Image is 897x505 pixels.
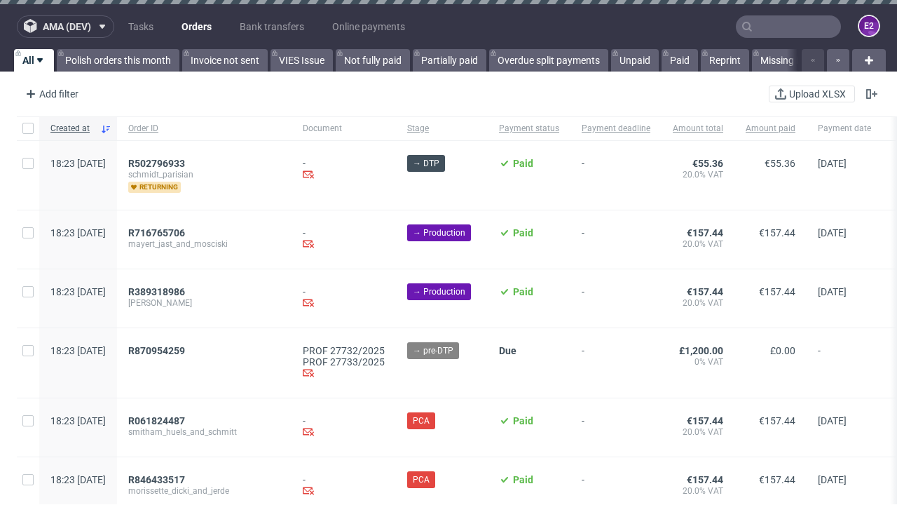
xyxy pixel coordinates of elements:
span: - [582,286,650,311]
span: Paid [513,415,533,426]
span: €157.44 [759,474,795,485]
a: R389318986 [128,286,188,297]
span: 20.0% VAT [673,485,723,497]
a: All [14,49,54,72]
a: Unpaid [611,49,659,72]
button: Upload XLSX [769,86,855,102]
a: PROF 27732/2025 [303,345,385,356]
span: → DTP [413,157,439,170]
a: Orders [173,15,220,38]
span: 18:23 [DATE] [50,158,106,169]
div: - [303,474,385,499]
span: 20.0% VAT [673,297,723,309]
span: £0.00 [770,345,795,356]
div: Add filter [20,83,81,105]
a: Partially paid [413,49,486,72]
span: 20.0% VAT [673,426,723,438]
span: Payment date [818,123,871,135]
span: £1,200.00 [679,345,723,356]
span: R389318986 [128,286,185,297]
span: 18:23 [DATE] [50,286,106,297]
span: smitham_huels_and_schmitt [128,426,280,438]
a: Paid [662,49,698,72]
span: €157.44 [759,286,795,297]
a: Tasks [120,15,162,38]
span: Stage [407,123,477,135]
span: → Production [413,285,465,298]
span: Created at [50,123,95,135]
a: R846433517 [128,474,188,485]
a: Invoice not sent [182,49,268,72]
span: 18:23 [DATE] [50,345,106,356]
a: Not fully paid [336,49,410,72]
span: Paid [513,227,533,238]
span: Paid [513,286,533,297]
span: Amount paid [746,123,795,135]
span: 18:23 [DATE] [50,474,106,485]
span: returning [128,182,181,193]
span: [DATE] [818,286,847,297]
span: [DATE] [818,474,847,485]
span: Order ID [128,123,280,135]
span: - [582,158,650,193]
span: Paid [513,158,533,169]
div: - [303,158,385,182]
span: 20.0% VAT [673,169,723,180]
span: PCA [413,415,430,427]
span: morissette_dicki_and_jerde [128,485,280,497]
span: - [582,474,650,499]
div: - [303,227,385,252]
button: ama (dev) [17,15,114,38]
span: - [818,345,871,381]
span: Upload XLSX [786,89,849,99]
span: €157.44 [687,415,723,426]
a: R870954259 [128,345,188,356]
span: €55.36 [765,158,795,169]
figcaption: e2 [859,16,879,36]
span: €157.44 [687,227,723,238]
a: R716765706 [128,227,188,238]
span: €157.44 [687,474,723,485]
span: [DATE] [818,415,847,426]
a: Missing invoice [752,49,835,72]
span: → pre-DTP [413,344,453,357]
span: €55.36 [692,158,723,169]
a: Online payments [324,15,413,38]
span: 20.0% VAT [673,238,723,250]
span: R846433517 [128,474,185,485]
a: Polish orders this month [57,49,179,72]
span: R870954259 [128,345,185,356]
a: R061824487 [128,415,188,426]
span: €157.44 [759,415,795,426]
span: [PERSON_NAME] [128,297,280,309]
span: - [582,345,650,381]
a: R502796933 [128,158,188,169]
span: 0% VAT [673,356,723,368]
span: Payment status [499,123,559,135]
span: Due [499,345,516,356]
span: 18:23 [DATE] [50,415,106,426]
div: - [303,286,385,311]
span: R716765706 [128,227,185,238]
span: 18:23 [DATE] [50,227,106,238]
span: - [582,415,650,440]
span: Payment deadline [582,123,650,135]
span: €157.44 [687,286,723,297]
span: [DATE] [818,158,847,169]
span: Paid [513,474,533,485]
span: schmidt_parisian [128,169,280,180]
a: Reprint [701,49,749,72]
div: - [303,415,385,440]
span: R061824487 [128,415,185,426]
a: PROF 27733/2025 [303,356,385,368]
span: mayert_jast_and_mosciski [128,238,280,250]
span: Document [303,123,385,135]
a: VIES Issue [271,49,333,72]
span: → Production [413,227,465,239]
span: - [582,227,650,252]
span: ama (dev) [43,22,91,32]
span: €157.44 [759,227,795,238]
a: Bank transfers [231,15,313,38]
span: Amount total [673,123,723,135]
a: Overdue split payments [489,49,608,72]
